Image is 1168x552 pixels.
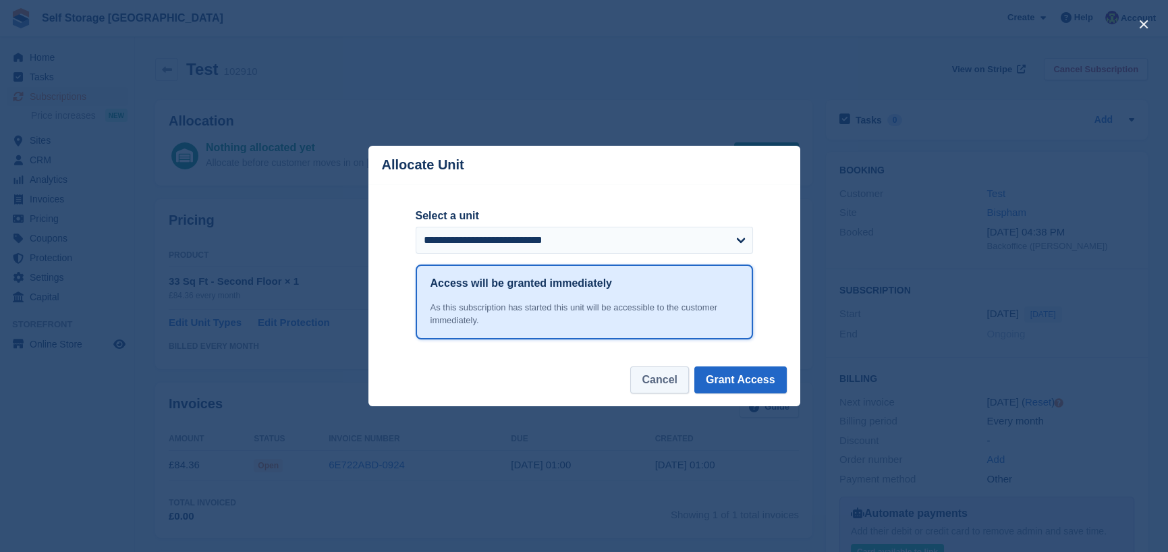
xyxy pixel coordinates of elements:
[382,157,464,173] p: Allocate Unit
[430,275,612,292] h1: Access will be granted immediately
[694,366,787,393] button: Grant Access
[430,301,738,327] div: As this subscription has started this unit will be accessible to the customer immediately.
[1133,13,1155,35] button: close
[416,208,753,224] label: Select a unit
[630,366,688,393] button: Cancel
